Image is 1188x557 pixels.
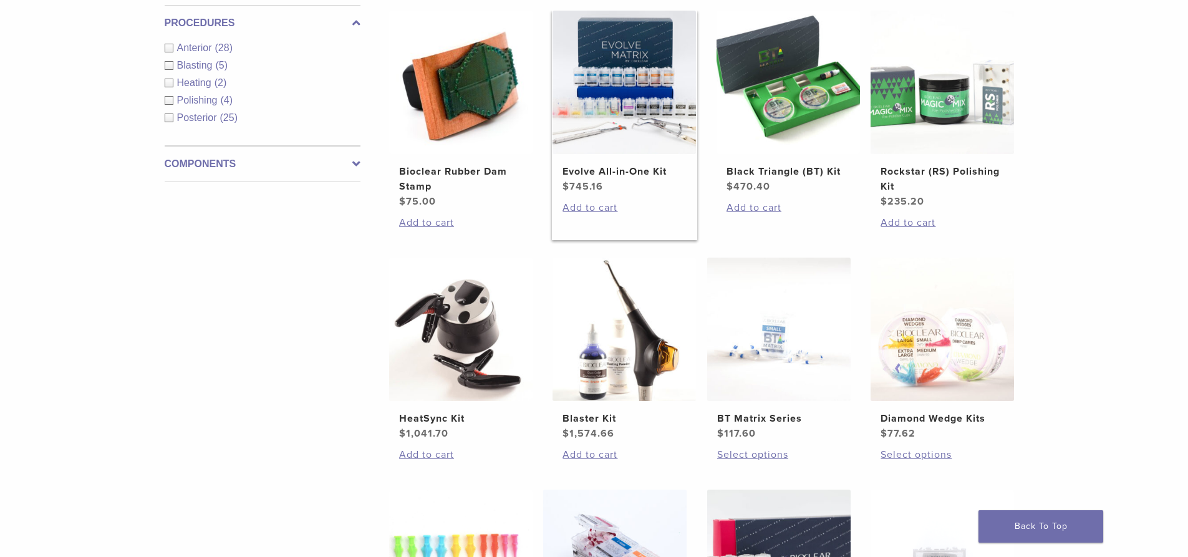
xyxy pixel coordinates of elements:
[978,510,1103,543] a: Back To Top
[563,180,569,193] span: $
[215,77,227,88] span: (2)
[177,60,216,70] span: Blasting
[165,157,360,172] label: Components
[220,95,233,105] span: (4)
[399,427,448,440] bdi: 1,041.70
[717,427,724,440] span: $
[871,258,1014,401] img: Diamond Wedge Kits
[563,411,686,426] h2: Blaster Kit
[881,195,887,208] span: $
[707,258,852,441] a: BT Matrix SeriesBT Matrix Series $117.60
[399,215,523,230] a: Add to cart: “Bioclear Rubber Dam Stamp”
[563,200,686,215] a: Add to cart: “Evolve All-in-One Kit”
[215,60,228,70] span: (5)
[717,427,756,440] bdi: 117.60
[177,112,220,123] span: Posterior
[871,11,1014,154] img: Rockstar (RS) Polishing Kit
[881,164,1004,194] h2: Rockstar (RS) Polishing Kit
[707,258,851,401] img: BT Matrix Series
[870,258,1015,441] a: Diamond Wedge KitsDiamond Wedge Kits $77.62
[881,447,1004,462] a: Select options for “Diamond Wedge Kits”
[563,164,686,179] h2: Evolve All-in-One Kit
[389,11,534,209] a: Bioclear Rubber Dam StampBioclear Rubber Dam Stamp $75.00
[177,77,215,88] span: Heating
[563,427,614,440] bdi: 1,574.66
[717,447,841,462] a: Select options for “BT Matrix Series”
[552,258,697,441] a: Blaster KitBlaster Kit $1,574.66
[399,195,436,208] bdi: 75.00
[165,16,360,31] label: Procedures
[552,11,697,194] a: Evolve All-in-One KitEvolve All-in-One Kit $745.16
[399,447,523,462] a: Add to cart: “HeatSync Kit”
[881,427,915,440] bdi: 77.62
[727,164,850,179] h2: Black Triangle (BT) Kit
[881,215,1004,230] a: Add to cart: “Rockstar (RS) Polishing Kit”
[563,427,569,440] span: $
[389,258,534,441] a: HeatSync KitHeatSync Kit $1,041.70
[563,180,603,193] bdi: 745.16
[220,112,238,123] span: (25)
[177,95,221,105] span: Polishing
[389,258,533,401] img: HeatSync Kit
[881,411,1004,426] h2: Diamond Wedge Kits
[553,258,696,401] img: Blaster Kit
[399,427,406,440] span: $
[717,11,860,154] img: Black Triangle (BT) Kit
[870,11,1015,209] a: Rockstar (RS) Polishing KitRockstar (RS) Polishing Kit $235.20
[563,447,686,462] a: Add to cart: “Blaster Kit”
[399,411,523,426] h2: HeatSync Kit
[727,180,770,193] bdi: 470.40
[177,42,215,53] span: Anterior
[399,195,406,208] span: $
[881,427,887,440] span: $
[553,11,696,154] img: Evolve All-in-One Kit
[215,42,233,53] span: (28)
[717,411,841,426] h2: BT Matrix Series
[716,11,861,194] a: Black Triangle (BT) KitBlack Triangle (BT) Kit $470.40
[389,11,533,154] img: Bioclear Rubber Dam Stamp
[727,180,733,193] span: $
[881,195,924,208] bdi: 235.20
[727,200,850,215] a: Add to cart: “Black Triangle (BT) Kit”
[399,164,523,194] h2: Bioclear Rubber Dam Stamp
